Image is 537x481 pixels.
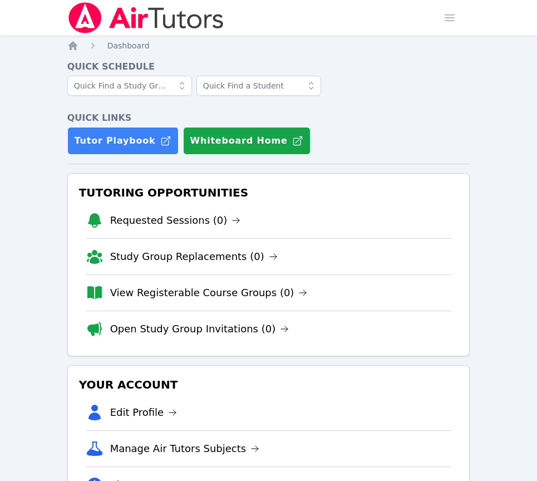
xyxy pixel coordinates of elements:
[196,76,321,96] input: Quick Find a Student
[67,40,470,51] nav: Breadcrumb
[67,127,179,155] a: Tutor Playbook
[110,405,178,420] a: Edit Profile
[110,321,289,337] a: Open Study Group Invitations (0)
[67,60,470,73] h4: Quick Schedule
[77,183,461,203] h3: Tutoring Opportunities
[67,2,225,33] img: Air Tutors
[77,375,461,395] h3: Your Account
[67,76,192,96] input: Quick Find a Study Group
[110,213,241,228] a: Requested Sessions (0)
[110,441,260,457] a: Manage Air Tutors Subjects
[183,127,311,155] button: Whiteboard Home
[107,41,150,50] span: Dashboard
[67,111,470,125] h4: Quick Links
[110,285,308,301] a: View Registerable Course Groups (0)
[107,40,150,51] a: Dashboard
[110,249,278,264] a: Study Group Replacements (0)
